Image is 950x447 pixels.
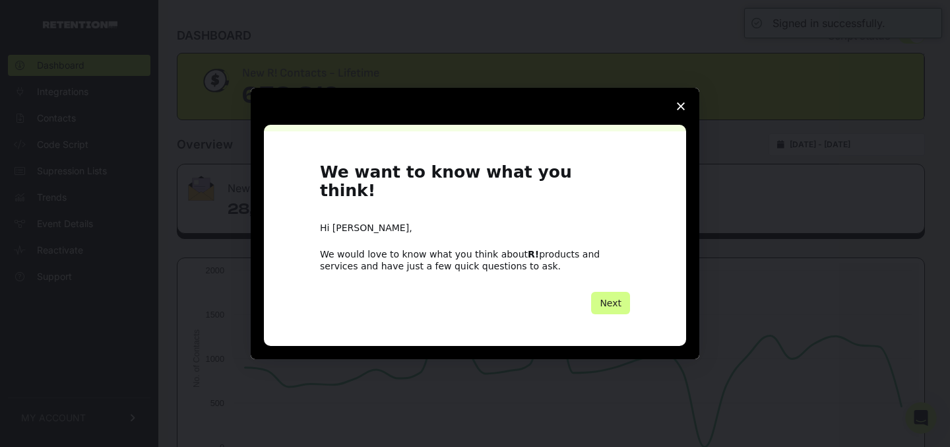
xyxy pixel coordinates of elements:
[320,163,630,209] h1: We want to know what you think!
[662,88,699,125] span: Close survey
[320,222,630,235] div: Hi [PERSON_NAME],
[320,248,630,272] div: We would love to know what you think about products and services and have just a few quick questi...
[591,292,630,314] button: Next
[528,249,539,259] b: R!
